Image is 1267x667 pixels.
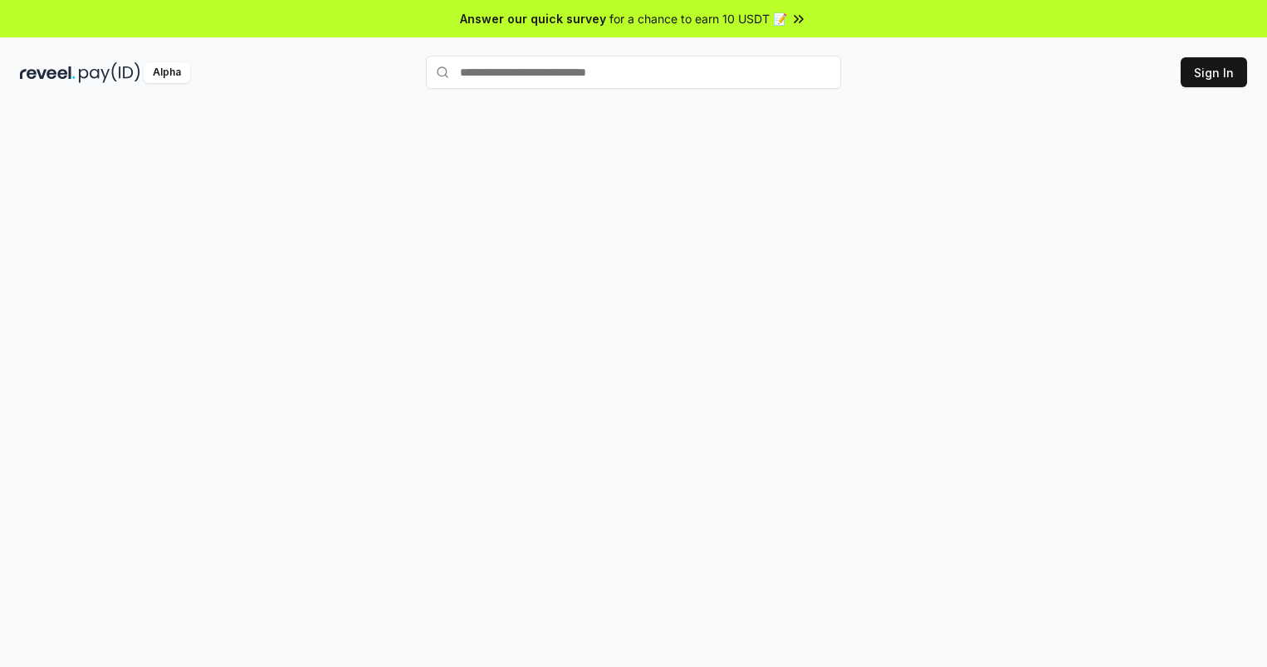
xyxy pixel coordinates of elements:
button: Sign In [1181,57,1247,87]
span: Answer our quick survey [460,10,606,27]
span: for a chance to earn 10 USDT 📝 [609,10,787,27]
div: Alpha [144,62,190,83]
img: reveel_dark [20,62,76,83]
img: pay_id [79,62,140,83]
